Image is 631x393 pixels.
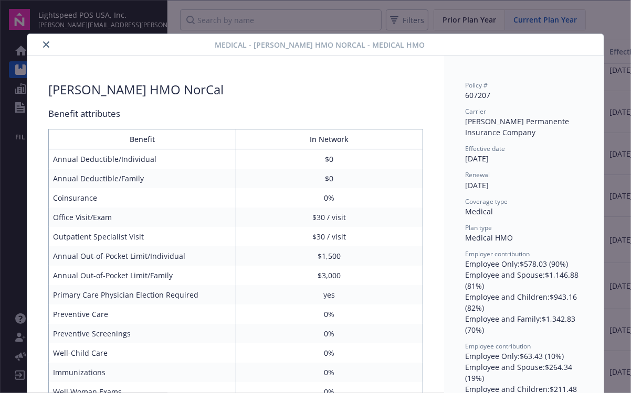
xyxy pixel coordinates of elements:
[236,208,423,227] td: $30 / visit
[465,153,583,164] div: [DATE]
[465,197,508,206] span: Coverage type
[49,266,236,285] td: Annual Out-of-Pocket Limit/Family
[465,258,583,269] div: Employee Only : $578.03 (90%)
[49,324,236,343] td: Preventive Screenings
[236,363,423,382] td: 0%
[465,90,583,101] div: 607207
[236,169,423,188] td: $0
[49,246,236,266] td: Annual Out-of-Pocket Limit/Individual
[465,116,583,138] div: [PERSON_NAME] Permanente Insurance Company
[465,206,583,217] div: Medical
[49,227,236,246] td: Outpatient Specialist Visit
[465,351,583,362] div: Employee Only : $63.43 (10%)
[465,223,492,232] span: Plan type
[465,81,488,90] span: Policy #
[49,363,236,382] td: Immunizations
[236,149,423,169] td: $0
[465,269,583,291] div: Employee and Spouse : $1,146.88 (81%)
[236,343,423,363] td: 0%
[49,343,236,363] td: Well-Child Care
[49,188,236,208] td: Coinsurance
[465,232,583,243] div: Medical HMO
[236,304,423,324] td: 0%
[465,313,583,335] div: Employee and Family : $1,342.83 (70%)
[49,285,236,304] td: Primary Care Physician Election Required
[465,144,505,153] span: Effective date
[48,107,423,121] div: Benefit attributes
[465,180,583,191] div: [DATE]
[49,149,236,169] td: Annual Deductible/Individual
[465,291,583,313] div: Employee and Children : $943.16 (82%)
[465,342,531,351] span: Employee contribution
[49,304,236,324] td: Preventive Care
[236,324,423,343] td: 0%
[236,188,423,208] td: 0%
[40,38,52,51] button: close
[48,81,224,99] div: [PERSON_NAME] HMO NorCal
[465,362,583,384] div: Employee and Spouse : $264.34 (19%)
[465,170,490,179] span: Renewal
[236,129,423,149] th: In Network
[49,208,236,227] td: Office Visit/Exam
[49,169,236,188] td: Annual Deductible/Family
[215,39,425,50] span: Medical - [PERSON_NAME] HMO NorCal - Medical HMO
[465,107,486,116] span: Carrier
[49,129,236,149] th: Benefit
[236,246,423,266] td: $1,500
[236,227,423,246] td: $30 / visit
[236,285,423,304] td: yes
[465,249,530,258] span: Employer contribution
[236,266,423,285] td: $3,000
